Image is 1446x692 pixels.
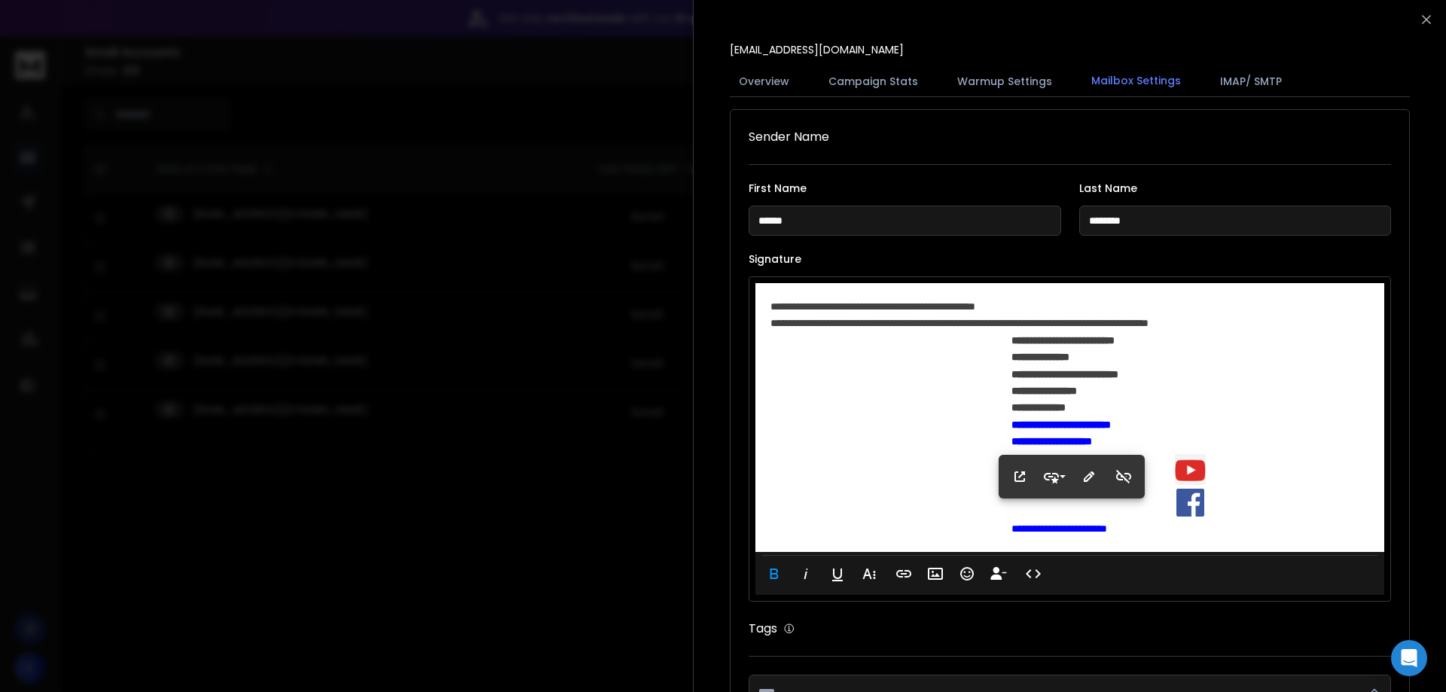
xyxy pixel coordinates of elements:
button: Italic (Ctrl+I) [792,559,820,589]
button: IMAP/ SMTP [1211,65,1291,98]
button: Insert Link (Ctrl+K) [889,559,918,589]
button: Insert Image (Ctrl+P) [921,559,950,589]
button: Campaign Stats [819,65,927,98]
button: Bold (Ctrl+B) [760,559,789,589]
button: Insert Unsubscribe Link [984,559,1013,589]
label: Last Name [1079,183,1392,194]
button: Style [1040,462,1069,492]
button: Mailbox Settings [1082,64,1190,99]
label: Signature [749,254,1391,264]
button: Underline (Ctrl+U) [823,559,852,589]
button: More Text [855,559,883,589]
button: Code View [1019,559,1048,589]
button: Unlink [1109,462,1138,492]
button: Warmup Settings [948,65,1061,98]
div: Open Intercom Messenger [1391,640,1427,676]
p: [EMAIL_ADDRESS][DOMAIN_NAME] [730,42,904,57]
button: Edit Link [1075,462,1103,492]
label: First Name [749,183,1061,194]
button: Emoticons [953,559,981,589]
button: Overview [730,65,798,98]
h1: Sender Name [749,128,1391,146]
h1: Tags [749,620,777,638]
button: Open Link [1005,462,1034,492]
